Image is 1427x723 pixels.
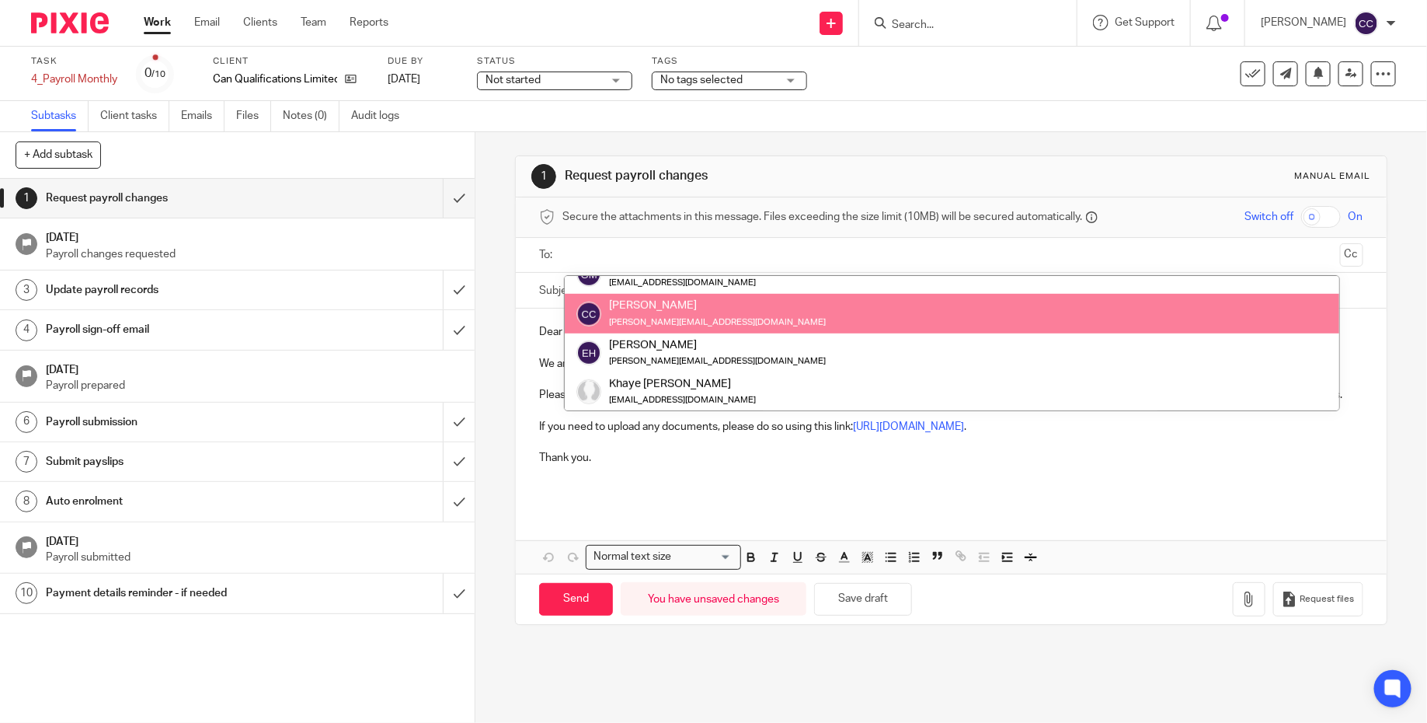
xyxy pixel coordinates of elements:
label: To: [539,247,556,263]
p: Payroll prepared [46,378,460,393]
p: If you need to upload any documents, please do so using this link: . [539,419,1363,435]
a: Client tasks [100,101,169,131]
small: [EMAIL_ADDRESS][DOMAIN_NAME] [609,278,756,287]
a: Email [194,15,220,30]
a: [URL][DOMAIN_NAME] [853,421,964,432]
div: 6 [16,411,37,433]
p: Thank you. [539,450,1363,466]
a: Subtasks [31,101,89,131]
small: [PERSON_NAME][EMAIL_ADDRESS][DOMAIN_NAME] [609,317,826,326]
div: 10 [16,582,37,604]
label: Tags [652,55,807,68]
input: Search for option [676,549,732,565]
span: No tags selected [660,75,743,86]
a: Files [236,101,271,131]
h1: Payment details reminder - if needed [46,582,301,605]
div: 1 [16,187,37,209]
button: + Add subtask [16,141,101,168]
img: svg%3E [576,301,601,326]
label: Task [31,55,117,68]
div: 8 [16,491,37,512]
h1: [DATE] [46,530,460,550]
label: Status [477,55,632,68]
a: Work [144,15,171,30]
small: [EMAIL_ADDRESS][DOMAIN_NAME] [609,396,756,404]
a: Clients [243,15,277,30]
span: Request files [1300,593,1355,606]
div: 0 [145,65,166,82]
small: /10 [152,70,166,79]
span: Secure the attachments in this message. Files exceeding the size limit (10MB) will be secured aut... [562,209,1082,225]
div: [PERSON_NAME] [609,298,826,313]
p: We are preparing payroll for this month. [539,356,1363,372]
img: Pixie [31,12,109,33]
label: Due by [388,55,458,68]
p: Dear [PERSON_NAME], [539,324,1363,340]
p: Please send me any changes to normal payroll (for example holidays taken, leave of absence days, ... [539,387,1363,403]
h1: Request payroll changes [565,168,984,184]
h1: Request payroll changes [46,187,301,210]
span: [DATE] [388,74,420,85]
input: Send [539,583,613,616]
img: svg%3E [576,262,601,287]
h1: Update payroll records [46,278,301,302]
span: Not started [486,75,541,86]
a: Team [301,15,326,30]
p: [PERSON_NAME] [1261,15,1346,30]
p: Payroll changes requested [46,246,460,262]
img: svg%3E [576,341,601,365]
span: On [1349,209,1363,225]
label: Client [213,55,368,68]
img: svg%3E [1354,11,1379,36]
button: Save draft [814,583,912,616]
div: 4 [16,320,37,341]
img: Screenshot%202025-07-30%20at%207.39.43%E2%80%AFPM.png [576,379,601,404]
h1: [DATE] [46,226,460,246]
a: Emails [181,101,224,131]
label: Subject: [539,283,580,299]
h1: Submit payslips [46,450,301,473]
h1: [DATE] [46,358,460,378]
p: Can Qualifications Limited [213,72,337,87]
div: 1 [531,164,556,189]
p: Payroll submitted [46,550,460,565]
button: Cc [1340,243,1363,267]
div: [PERSON_NAME] [609,337,826,352]
a: Audit logs [351,101,411,131]
a: Notes (0) [283,101,339,131]
a: Reports [350,15,388,30]
h1: Payroll sign-off email [46,318,301,341]
span: Normal text size [590,549,674,565]
div: 4_Payroll Monthly [31,72,117,87]
div: Khaye [PERSON_NAME] [609,376,756,392]
button: Request files [1273,582,1363,617]
div: Search for option [586,545,741,569]
div: 7 [16,451,37,473]
div: You have unsaved changes [621,582,806,616]
h1: Auto enrolment [46,490,301,513]
input: Search [890,19,1030,33]
span: Switch off [1244,209,1293,225]
div: Manual email [1294,170,1371,183]
h1: Payroll submission [46,410,301,434]
small: [PERSON_NAME][EMAIL_ADDRESS][DOMAIN_NAME] [609,357,826,365]
div: 3 [16,279,37,301]
span: Get Support [1115,17,1175,28]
